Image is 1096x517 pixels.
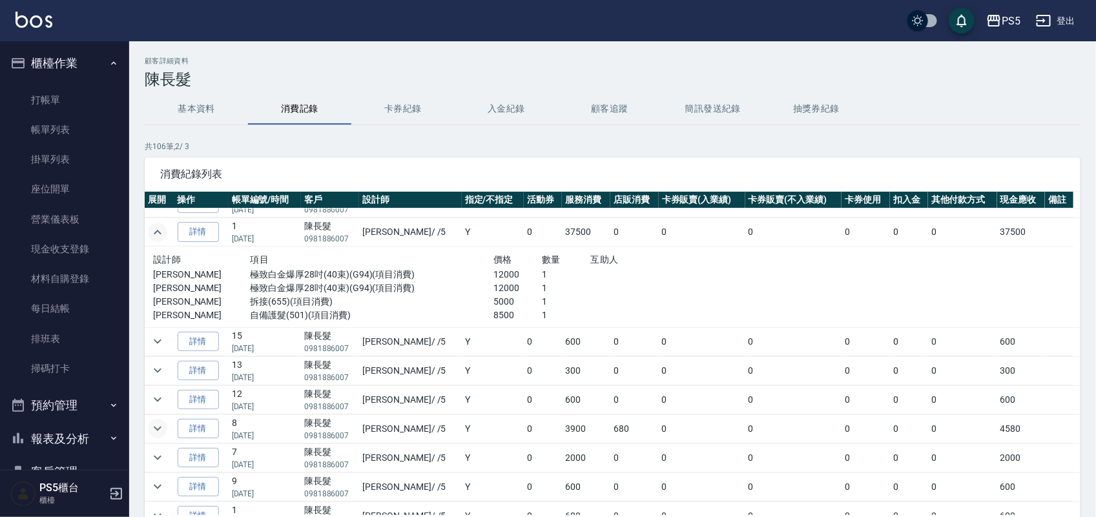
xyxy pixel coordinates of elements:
[178,332,219,352] a: 詳情
[661,94,765,125] button: 簡訊發送紀錄
[462,443,524,472] td: Y
[997,192,1046,208] th: 現金應收
[659,443,745,472] td: 0
[229,192,301,208] th: 帳單編號/時間
[5,455,124,489] button: 客戶管理
[301,218,360,247] td: 陳長髮
[842,218,890,247] td: 0
[232,343,298,354] p: [DATE]
[359,472,461,501] td: [PERSON_NAME] / /5
[145,141,1080,152] p: 共 106 筆, 2 / 3
[997,218,1046,247] td: 37500
[928,472,997,501] td: 0
[462,218,524,247] td: Y
[524,192,562,208] th: 活動券
[591,254,619,265] span: 互助人
[542,254,561,265] span: 數量
[5,422,124,456] button: 報表及分析
[745,414,842,443] td: 0
[148,361,167,380] button: expand row
[542,295,590,309] p: 1
[562,356,610,385] td: 300
[16,12,52,28] img: Logo
[745,218,842,247] td: 0
[610,414,659,443] td: 680
[842,327,890,356] td: 0
[462,414,524,443] td: Y
[997,472,1046,501] td: 600
[301,385,360,414] td: 陳長髮
[301,414,360,443] td: 陳長髮
[301,192,360,208] th: 客戶
[148,332,167,351] button: expand row
[745,472,842,501] td: 0
[928,414,997,443] td: 0
[304,233,357,245] p: 0981886007
[610,192,659,208] th: 店販消費
[5,234,124,264] a: 現金收支登錄
[610,356,659,385] td: 0
[251,281,493,295] p: 極致白金爆厚28吋(40束)(G94)(項目消費)
[890,472,928,501] td: 0
[542,281,590,295] p: 1
[359,192,461,208] th: 設計師
[890,192,928,208] th: 扣入金
[928,385,997,414] td: 0
[174,192,229,208] th: 操作
[5,85,124,115] a: 打帳單
[745,385,842,414] td: 0
[232,372,298,383] p: [DATE]
[842,472,890,501] td: 0
[5,354,124,383] a: 掃碼打卡
[229,414,301,443] td: 8
[304,430,357,441] p: 0981886007
[229,472,301,501] td: 9
[248,94,351,125] button: 消費記錄
[5,174,124,204] a: 座位開單
[842,385,890,414] td: 0
[524,472,562,501] td: 0
[928,443,997,472] td: 0
[997,356,1046,385] td: 300
[493,295,542,309] p: 5000
[5,205,124,234] a: 營業儀表板
[39,494,105,506] p: 櫃檯
[359,327,461,356] td: [PERSON_NAME] / /5
[148,448,167,467] button: expand row
[765,94,868,125] button: 抽獎券紀錄
[229,218,301,247] td: 1
[304,204,357,216] p: 0981886007
[745,327,842,356] td: 0
[610,385,659,414] td: 0
[229,356,301,385] td: 13
[148,390,167,409] button: expand row
[145,192,174,208] th: 展開
[304,343,357,354] p: 0981886007
[229,443,301,472] td: 7
[153,281,251,295] p: [PERSON_NAME]
[1031,9,1080,33] button: 登出
[251,295,493,309] p: 拆接(655)(項目消費)
[359,385,461,414] td: [PERSON_NAME] / /5
[145,94,248,125] button: 基本資料
[842,356,890,385] td: 0
[301,443,360,472] td: 陳長髮
[928,192,997,208] th: 其他付款方式
[351,94,455,125] button: 卡券紀錄
[148,223,167,242] button: expand row
[462,327,524,356] td: Y
[1045,192,1073,208] th: 備註
[359,443,461,472] td: [PERSON_NAME] / /5
[153,268,251,281] p: [PERSON_NAME]
[232,204,298,216] p: [DATE]
[659,218,745,247] td: 0
[5,324,124,354] a: 排班表
[745,192,842,208] th: 卡券販賣(不入業績)
[178,222,219,242] a: 詳情
[562,443,610,472] td: 2000
[745,356,842,385] td: 0
[745,443,842,472] td: 0
[610,327,659,356] td: 0
[524,218,562,247] td: 0
[359,414,461,443] td: [PERSON_NAME] / /5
